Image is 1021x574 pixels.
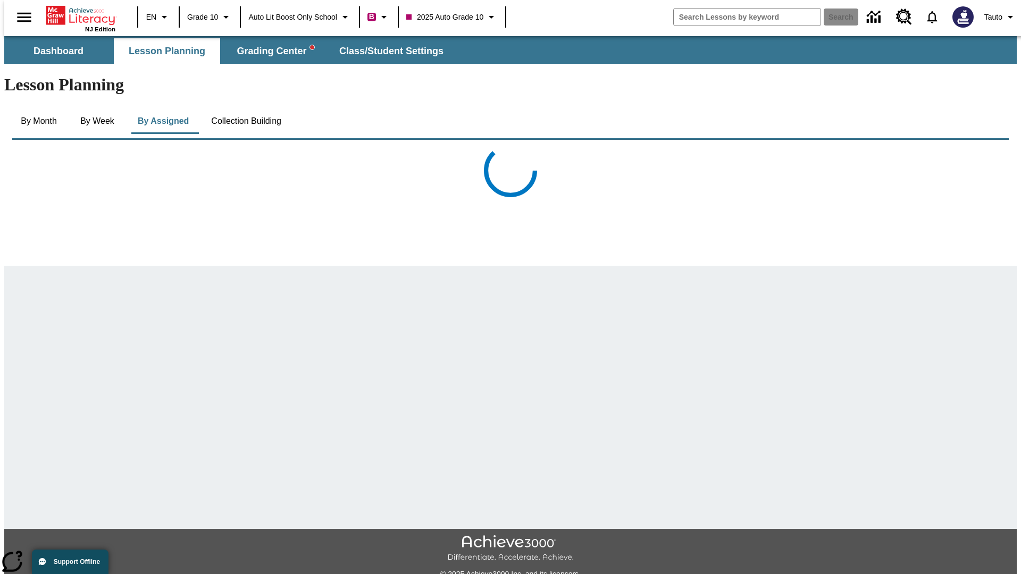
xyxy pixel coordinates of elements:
[237,45,314,57] span: Grading Center
[85,26,115,32] span: NJ Edition
[402,7,502,27] button: Class: 2025 Auto Grade 10, Select your class
[339,45,443,57] span: Class/Student Settings
[129,45,205,57] span: Lesson Planning
[860,3,890,32] a: Data Center
[980,7,1021,27] button: Profile/Settings
[890,3,918,31] a: Resource Center, Will open in new tab
[918,3,946,31] a: Notifications
[71,108,124,134] button: By Week
[46,5,115,26] a: Home
[4,38,453,64] div: SubNavbar
[12,108,65,134] button: By Month
[46,4,115,32] div: Home
[34,45,83,57] span: Dashboard
[222,38,329,64] button: Grading Center
[203,108,290,134] button: Collection Building
[369,10,374,23] span: B
[952,6,974,28] img: Avatar
[114,38,220,64] button: Lesson Planning
[674,9,821,26] input: search field
[406,12,483,23] span: 2025 Auto Grade 10
[248,12,337,23] span: Auto Lit Boost only School
[129,108,197,134] button: By Assigned
[244,7,356,27] button: School: Auto Lit Boost only School, Select your school
[4,75,1017,95] h1: Lesson Planning
[447,535,574,562] img: Achieve3000 Differentiate Accelerate Achieve
[54,558,100,565] span: Support Offline
[4,36,1017,64] div: SubNavbar
[9,2,40,33] button: Open side menu
[187,12,218,23] span: Grade 10
[183,7,237,27] button: Grade: Grade 10, Select a grade
[310,45,314,49] svg: writing assistant alert
[363,7,395,27] button: Boost Class color is violet red. Change class color
[141,7,175,27] button: Language: EN, Select a language
[946,3,980,31] button: Select a new avatar
[146,12,156,23] span: EN
[5,38,112,64] button: Dashboard
[331,38,452,64] button: Class/Student Settings
[984,12,1002,23] span: Tauto
[32,550,108,574] button: Support Offline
